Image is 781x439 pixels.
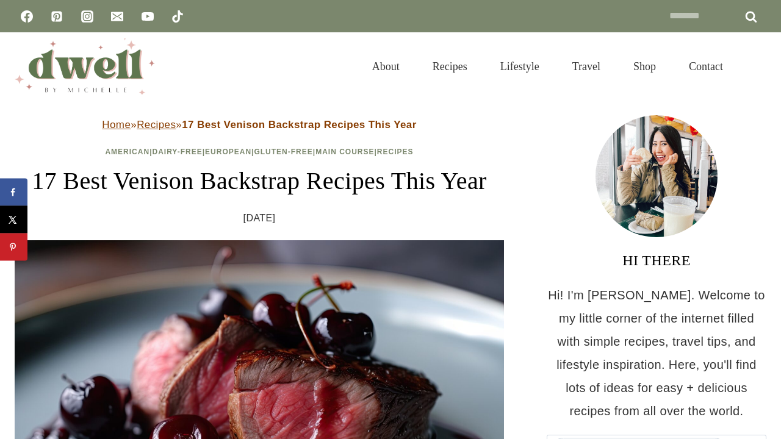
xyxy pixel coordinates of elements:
a: Dairy-Free [152,148,202,156]
a: Recipes [416,45,484,88]
a: Pinterest [45,4,69,29]
nav: Primary Navigation [356,45,740,88]
h1: 17 Best Venison Backstrap Recipes This Year [15,163,504,199]
a: Instagram [75,4,99,29]
a: Gluten-Free [254,148,312,156]
img: DWELL by michelle [15,38,155,95]
time: [DATE] [243,209,276,227]
a: Contact [672,45,740,88]
span: | | | | | [105,148,413,156]
a: Lifestyle [484,45,556,88]
a: Shop [617,45,672,88]
a: American [105,148,149,156]
a: Home [102,119,131,130]
button: View Search Form [746,56,766,77]
a: Email [105,4,129,29]
a: YouTube [135,4,160,29]
a: European [205,148,251,156]
h3: HI THERE [547,249,766,271]
a: Travel [556,45,617,88]
span: » » [102,119,416,130]
a: Recipes [377,148,414,156]
a: TikTok [165,4,190,29]
a: Main Course [315,148,374,156]
a: About [356,45,416,88]
a: Recipes [137,119,176,130]
strong: 17 Best Venison Backstrap Recipes This Year [182,119,416,130]
a: Facebook [15,4,39,29]
p: Hi! I'm [PERSON_NAME]. Welcome to my little corner of the internet filled with simple recipes, tr... [547,284,766,423]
